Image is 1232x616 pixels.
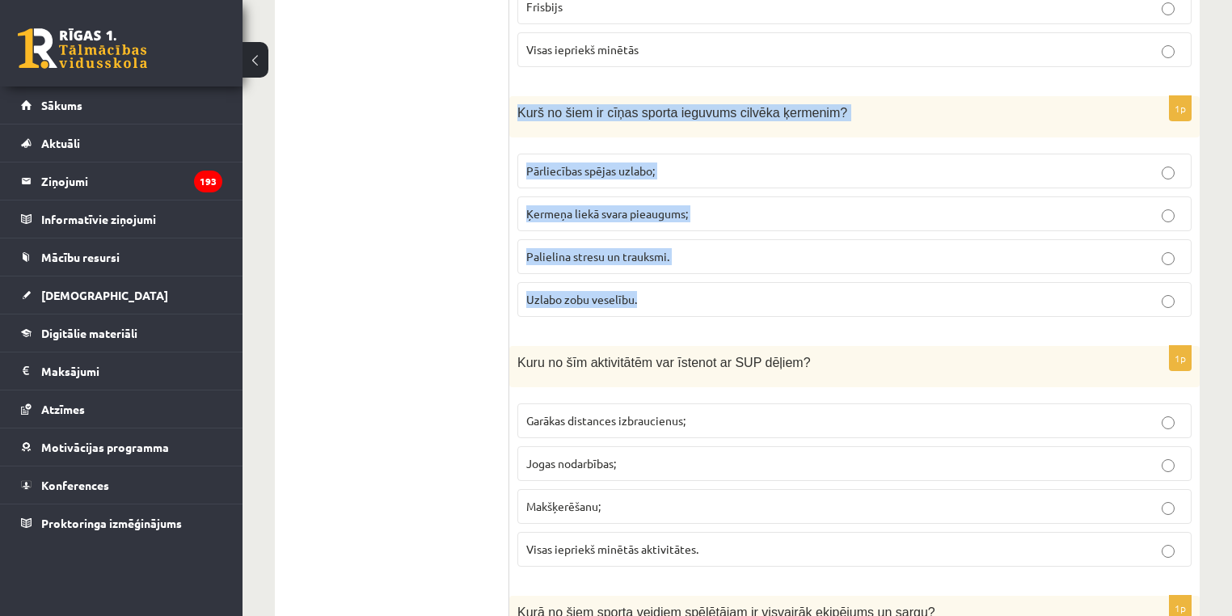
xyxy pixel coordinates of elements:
span: Kurš no šiem ir cīņas sporta ieguvums cilvēka ķermenim? [517,106,847,120]
input: Visas iepriekš minētās aktivitātes. [1162,545,1175,558]
span: Digitālie materiāli [41,326,137,340]
a: Maksājumi [21,352,222,390]
a: Ziņojumi193 [21,162,222,200]
a: [DEMOGRAPHIC_DATA] [21,276,222,314]
input: Uzlabo zobu veselību. [1162,295,1175,308]
span: Kuru no šīm aktivitātēm var īstenot ar SUP dēļiem? [517,356,811,369]
span: Garākas distances izbraucienus; [526,413,686,428]
span: Palielina stresu un trauksmi. [526,249,669,264]
span: Atzīmes [41,402,85,416]
a: Mācību resursi [21,238,222,276]
span: Pārliecības spējas uzlabo; [526,163,655,178]
span: Visas iepriekš minētās [526,42,639,57]
input: Pārliecības spējas uzlabo; [1162,167,1175,179]
a: Rīgas 1. Tālmācības vidusskola [18,28,147,69]
a: Digitālie materiāli [21,314,222,352]
a: Atzīmes [21,390,222,428]
span: Ķermeņa liekā svara pieaugums; [526,206,688,221]
a: Sākums [21,86,222,124]
a: Proktoringa izmēģinājums [21,504,222,542]
a: Informatīvie ziņojumi [21,200,222,238]
p: 1p [1169,345,1192,371]
span: Motivācijas programma [41,440,169,454]
span: Jogas nodarbības; [526,456,616,470]
a: Konferences [21,466,222,504]
i: 193 [194,171,222,192]
span: Uzlabo zobu veselību. [526,292,637,306]
p: 1p [1169,95,1192,121]
span: Sākums [41,98,82,112]
input: Palielina stresu un trauksmi. [1162,252,1175,265]
input: Visas iepriekš minētās [1162,45,1175,58]
input: Makšķerēšanu; [1162,502,1175,515]
input: Ķermeņa liekā svara pieaugums; [1162,209,1175,222]
span: Aktuāli [41,136,80,150]
span: Mācību resursi [41,250,120,264]
input: Frisbijs [1162,2,1175,15]
legend: Maksājumi [41,352,222,390]
a: Aktuāli [21,124,222,162]
span: Konferences [41,478,109,492]
span: Proktoringa izmēģinājums [41,516,182,530]
span: [DEMOGRAPHIC_DATA] [41,288,168,302]
input: Jogas nodarbības; [1162,459,1175,472]
legend: Informatīvie ziņojumi [41,200,222,238]
span: Makšķerēšanu; [526,499,601,513]
legend: Ziņojumi [41,162,222,200]
span: Visas iepriekš minētās aktivitātes. [526,542,698,556]
input: Garākas distances izbraucienus; [1162,416,1175,429]
a: Motivācijas programma [21,428,222,466]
